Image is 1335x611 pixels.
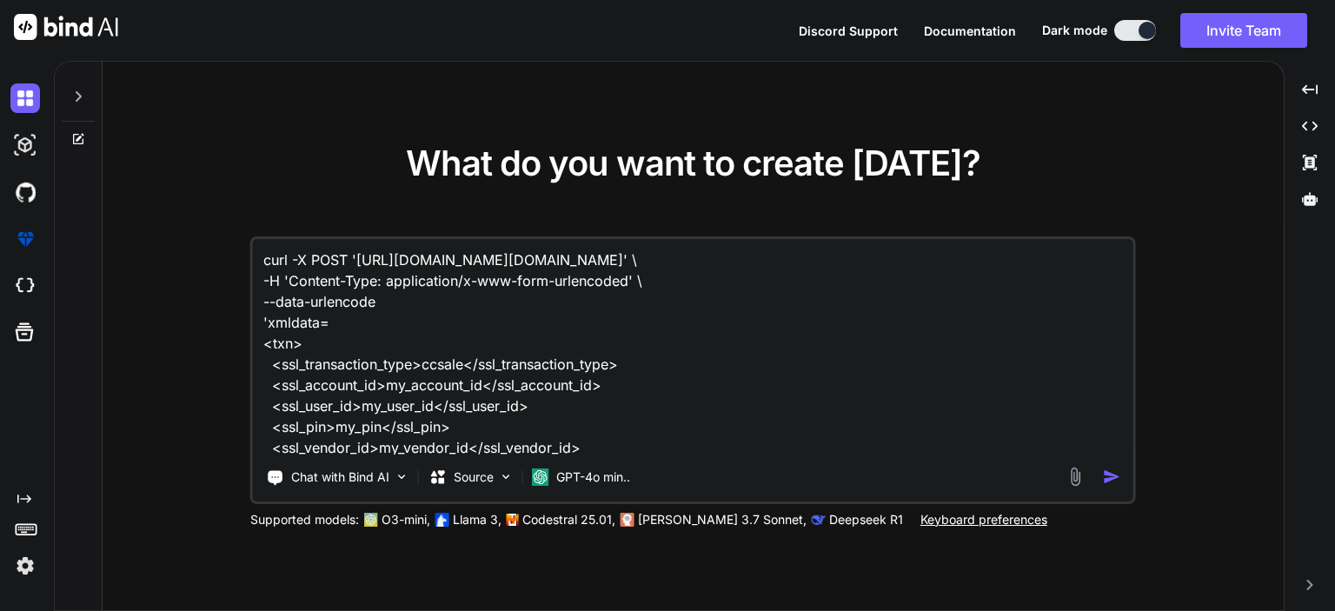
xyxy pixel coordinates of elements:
[253,239,1133,455] textarea: curl -X POST '[URL][DOMAIN_NAME][DOMAIN_NAME]' \ -H 'Content-Type: application/x-www-form-urlenco...
[10,177,40,207] img: githubDark
[924,23,1016,38] span: Documentation
[364,513,378,527] img: GPT-4
[382,511,430,528] p: O3-mini,
[532,468,549,486] img: GPT-4o mini
[453,511,501,528] p: Llama 3,
[10,224,40,254] img: premium
[14,14,118,40] img: Bind AI
[10,551,40,581] img: settings
[829,511,903,528] p: Deepseek R1
[435,513,449,527] img: Llama2
[250,511,359,528] p: Supported models:
[621,513,634,527] img: claude
[291,468,389,486] p: Chat with Bind AI
[812,513,826,527] img: claude
[920,511,1047,528] p: Keyboard preferences
[10,130,40,160] img: darkAi-studio
[799,22,898,40] button: Discord Support
[395,469,409,484] img: Pick Tools
[522,511,615,528] p: Codestral 25.01,
[406,142,980,184] span: What do you want to create [DATE]?
[454,468,494,486] p: Source
[507,514,519,526] img: Mistral-AI
[1066,467,1086,487] img: attachment
[556,468,630,486] p: GPT-4o min..
[799,23,898,38] span: Discord Support
[1180,13,1307,48] button: Invite Team
[499,469,514,484] img: Pick Models
[638,511,807,528] p: [PERSON_NAME] 3.7 Sonnet,
[1103,468,1121,486] img: icon
[924,22,1016,40] button: Documentation
[1042,22,1107,39] span: Dark mode
[10,83,40,113] img: darkChat
[10,271,40,301] img: cloudideIcon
